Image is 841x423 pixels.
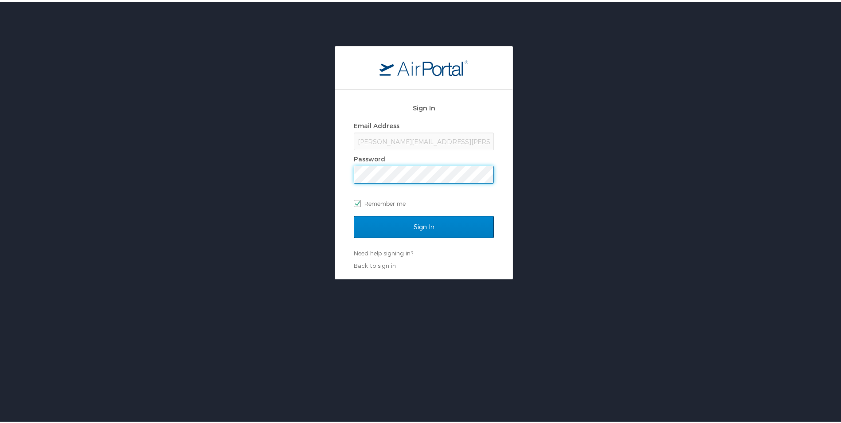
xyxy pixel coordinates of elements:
a: Back to sign in [354,260,396,267]
label: Email Address [354,120,399,128]
img: logo [379,58,468,74]
input: Sign In [354,214,494,236]
label: Password [354,153,385,161]
h2: Sign In [354,101,494,111]
a: Need help signing in? [354,248,413,255]
label: Remember me [354,195,494,208]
